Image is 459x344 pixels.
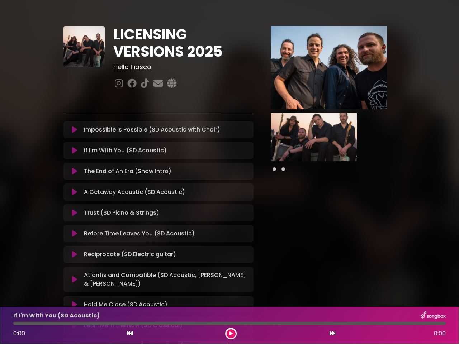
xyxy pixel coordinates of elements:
[84,125,220,134] p: Impossible is Possible (SD Acoustic with Choir)
[113,26,254,60] h1: LICENSING VERSIONS 2025
[84,229,195,238] p: Before Time Leaves You (SD Acoustic)
[421,311,446,320] img: songbox-logo-white.png
[84,146,167,155] p: If I'm With You (SD Acoustic)
[434,329,446,338] span: 0:00
[84,300,167,309] p: Hold Me Close (SD Acoustic)
[271,113,357,161] img: QeZPF9ABStSIGiZaf5o1
[271,26,387,109] img: Main Media
[13,311,100,320] p: If I'm With You (SD Acoustic)
[84,271,249,288] p: Atlantis and Compatible (SD Acoustic, [PERSON_NAME] & [PERSON_NAME])
[113,63,254,71] h3: Hello Fiasco
[84,188,185,196] p: A Getaway Acoustic (SD Acoustic)
[63,26,105,67] img: EXJLrnqQRf2NncmboJjL
[84,209,159,217] p: Trust (SD Piano & Strings)
[84,167,171,176] p: The End of An Era (Show Intro)
[84,250,176,259] p: Reciprocate (SD Electric guitar)
[13,329,25,338] span: 0:00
